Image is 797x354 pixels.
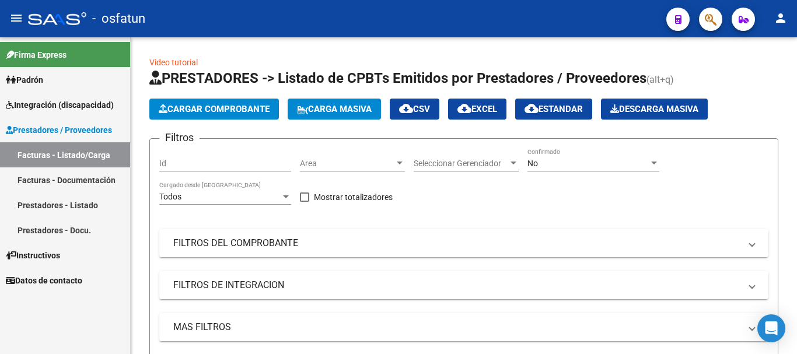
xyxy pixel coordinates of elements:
[159,313,768,341] mat-expansion-panel-header: MAS FILTROS
[601,99,708,120] button: Descarga Masiva
[6,124,112,136] span: Prestadores / Proveedores
[457,104,497,114] span: EXCEL
[92,6,145,31] span: - osfatun
[399,101,413,115] mat-icon: cloud_download
[159,104,270,114] span: Cargar Comprobante
[9,11,23,25] mat-icon: menu
[646,74,674,85] span: (alt+q)
[173,237,740,250] mat-panel-title: FILTROS DEL COMPROBANTE
[159,271,768,299] mat-expansion-panel-header: FILTROS DE INTEGRACION
[610,104,698,114] span: Descarga Masiva
[300,159,394,169] span: Area
[6,249,60,262] span: Instructivos
[288,99,381,120] button: Carga Masiva
[6,274,82,287] span: Datos de contacto
[515,99,592,120] button: Estandar
[525,104,583,114] span: Estandar
[159,192,181,201] span: Todos
[6,73,43,86] span: Padrón
[6,48,67,61] span: Firma Express
[173,279,740,292] mat-panel-title: FILTROS DE INTEGRACION
[173,321,740,334] mat-panel-title: MAS FILTROS
[527,159,538,168] span: No
[159,129,200,146] h3: Filtros
[390,99,439,120] button: CSV
[601,99,708,120] app-download-masive: Descarga masiva de comprobantes (adjuntos)
[149,58,198,67] a: Video tutorial
[159,229,768,257] mat-expansion-panel-header: FILTROS DEL COMPROBANTE
[457,101,471,115] mat-icon: cloud_download
[774,11,788,25] mat-icon: person
[414,159,508,169] span: Seleccionar Gerenciador
[149,70,646,86] span: PRESTADORES -> Listado de CPBTs Emitidos por Prestadores / Proveedores
[297,104,372,114] span: Carga Masiva
[757,314,785,342] div: Open Intercom Messenger
[6,99,114,111] span: Integración (discapacidad)
[448,99,506,120] button: EXCEL
[314,190,393,204] span: Mostrar totalizadores
[399,104,430,114] span: CSV
[525,101,539,115] mat-icon: cloud_download
[149,99,279,120] button: Cargar Comprobante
